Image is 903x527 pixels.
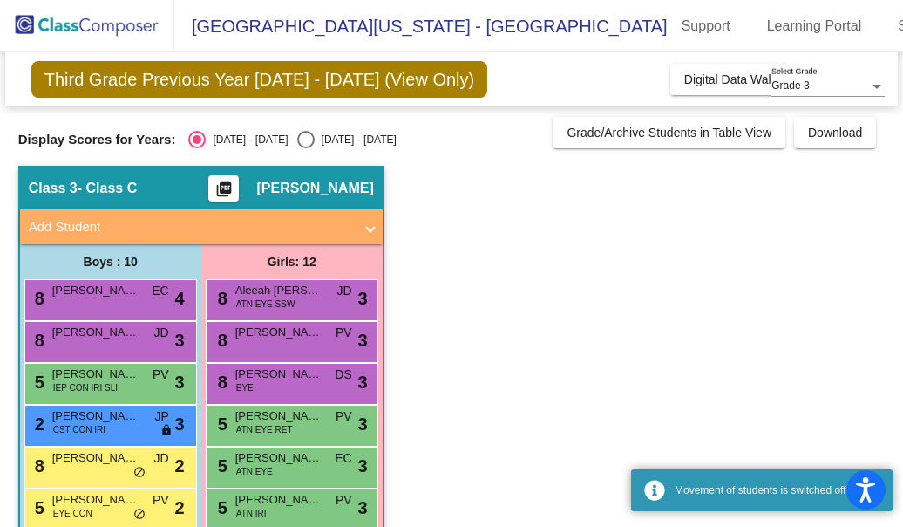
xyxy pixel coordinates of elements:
[188,131,396,148] mat-radio-group: Select an option
[31,289,44,308] span: 8
[336,324,352,342] span: PV
[214,331,227,350] span: 8
[52,366,139,383] span: [PERSON_NAME]
[154,407,168,426] span: JP
[236,298,295,311] span: ATN EYE SSW
[753,12,876,40] a: Learning Portal
[154,449,169,468] span: JD
[684,72,774,86] span: Digital Data Wall
[256,180,373,197] span: [PERSON_NAME]
[153,491,169,510] span: PV
[668,12,744,40] a: Support
[236,507,267,520] span: ATN IRI
[31,61,488,98] span: Third Grade Previous Year [DATE] - [DATE] (View Only)
[175,411,185,437] span: 3
[670,64,788,95] button: Digital Data Wall
[335,449,351,468] span: EC
[20,209,383,244] mat-expansion-panel-header: Add Student
[358,369,368,395] span: 3
[214,289,227,308] span: 8
[567,126,771,140] span: Grade/Archive Students in Table View
[31,498,44,517] span: 5
[235,282,322,299] span: Aleeah [PERSON_NAME]
[358,327,368,353] span: 3
[335,366,351,384] span: DS
[235,407,322,425] span: [PERSON_NAME]
[771,79,809,92] span: Grade 3
[133,466,146,480] span: do_not_disturb_alt
[235,449,322,467] span: [PERSON_NAME]
[214,181,234,205] mat-icon: picture_as_pdf
[152,282,168,300] span: EC
[206,132,288,147] div: [DATE] - [DATE]
[53,423,105,436] span: CST CON IRI
[52,449,139,467] span: [PERSON_NAME]
[53,507,92,520] span: EYE CON
[235,491,322,509] span: [PERSON_NAME]
[52,324,139,341] span: [PERSON_NAME]
[175,453,185,479] span: 2
[236,465,273,478] span: ATN EYE
[794,117,876,148] button: Download
[29,217,353,237] mat-panel-title: Add Student
[208,175,239,202] button: Print Students Details
[358,453,368,479] span: 3
[336,407,352,426] span: PV
[214,373,227,392] span: 8
[175,285,185,311] span: 4
[29,180,78,197] span: Class 3
[235,324,322,341] span: [PERSON_NAME]
[31,331,44,350] span: 8
[52,282,139,299] span: [PERSON_NAME]
[133,508,146,522] span: do_not_disturb_alt
[174,12,668,40] span: [GEOGRAPHIC_DATA][US_STATE] - [GEOGRAPHIC_DATA]
[336,491,352,510] span: PV
[675,483,879,498] div: Movement of students is switched off
[175,495,185,521] span: 2
[236,381,254,394] span: EYE
[18,132,176,147] span: Display Scores for Years:
[175,327,185,353] span: 3
[337,282,352,300] span: JD
[214,456,227,476] span: 5
[31,373,44,392] span: 5
[236,423,293,436] span: ATN EYE RET
[358,285,368,311] span: 3
[20,244,201,279] div: Boys : 10
[315,132,397,147] div: [DATE] - [DATE]
[235,366,322,383] span: [PERSON_NAME]
[52,491,139,509] span: [PERSON_NAME]
[553,117,785,148] button: Grade/Archive Students in Table View
[808,126,862,140] span: Download
[53,381,118,394] span: IEP CON IRI SLI
[31,456,44,476] span: 8
[160,424,173,438] span: lock
[52,407,139,425] span: [PERSON_NAME] St [PERSON_NAME]
[214,498,227,517] span: 5
[154,324,169,342] span: JD
[78,180,137,197] span: - Class C
[214,414,227,434] span: 5
[358,495,368,521] span: 3
[31,414,44,434] span: 2
[201,244,383,279] div: Girls: 12
[153,366,169,384] span: PV
[175,369,185,395] span: 3
[358,411,368,437] span: 3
